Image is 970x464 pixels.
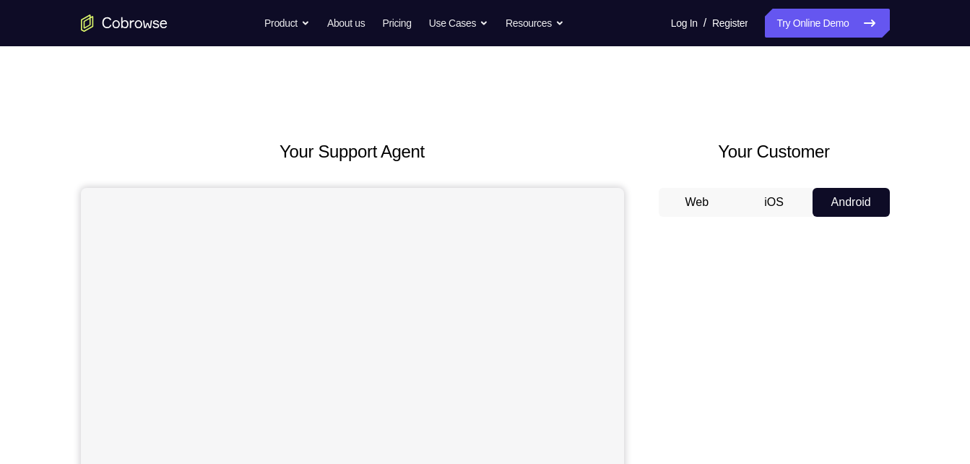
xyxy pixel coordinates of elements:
button: Resources [506,9,564,38]
button: Use Cases [429,9,488,38]
h2: Your Support Agent [81,139,624,165]
span: / [703,14,706,32]
h2: Your Customer [659,139,890,165]
a: Log In [671,9,698,38]
a: Pricing [382,9,411,38]
a: About us [327,9,365,38]
button: Android [813,188,890,217]
button: iOS [735,188,813,217]
button: Web [659,188,736,217]
a: Register [712,9,748,38]
a: Go to the home page [81,14,168,32]
button: Product [264,9,310,38]
a: Try Online Demo [765,9,889,38]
